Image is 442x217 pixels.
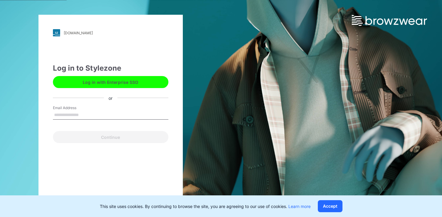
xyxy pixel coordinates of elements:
[53,29,168,36] a: [DOMAIN_NAME]
[53,29,60,36] img: stylezone-logo.562084cfcfab977791bfbf7441f1a819.svg
[288,204,311,209] a: Learn more
[352,15,427,26] img: browzwear-logo.e42bd6dac1945053ebaf764b6aa21510.svg
[53,105,95,111] label: Email Address
[64,31,93,35] div: [DOMAIN_NAME]
[100,203,311,209] p: This site uses cookies. By continuing to browse the site, you are agreeing to our use of cookies.
[318,200,342,212] button: Accept
[104,95,117,101] div: or
[53,76,168,88] button: Log in with Enterprise SSO
[53,63,168,74] div: Log in to Stylezone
